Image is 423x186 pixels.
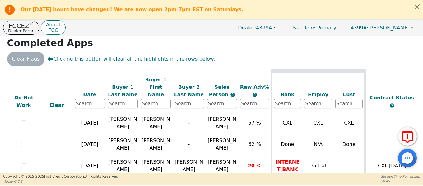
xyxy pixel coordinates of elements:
div: Buyer 2 Last Name [174,84,204,98]
span: [PERSON_NAME] [208,116,236,129]
p: FCCEZ [8,23,34,29]
p: Version 3.2.3 [3,179,119,184]
span: 62 % [248,141,261,147]
div: Do Not Work [9,94,39,109]
td: CXL [272,112,303,134]
td: CXL [303,112,334,134]
button: FCCEZ®Dealer Portal [3,21,39,35]
input: Search... [240,99,269,108]
p: Session Time Remaining: [381,174,420,179]
td: Partial [303,155,334,177]
td: [PERSON_NAME] [106,112,139,134]
button: 4399A:[PERSON_NAME] [344,23,420,33]
span: Sales Person [209,84,230,98]
td: [DATE] [73,134,106,155]
td: [PERSON_NAME] [106,155,139,177]
div: Employ [304,91,332,98]
span: 57 % [248,120,261,126]
td: [DATE] [73,155,106,177]
span: User Role : [290,25,315,31]
button: Close alert [411,0,423,13]
div: Buyer 1 Last Name [108,84,138,98]
td: [PERSON_NAME] [139,134,172,155]
button: Report Error to FCC [398,127,417,146]
span: 4399A [238,25,272,31]
span: [PERSON_NAME] [208,138,236,151]
td: [PERSON_NAME] [106,134,139,155]
td: Done [334,134,365,155]
td: INTERNET BANK [272,155,303,177]
td: - [172,134,205,155]
p: About [46,22,60,27]
input: Search... [335,99,363,108]
button: Dealer:4399A [231,23,282,33]
td: CXL [334,112,365,134]
sup: ® [29,21,34,27]
div: Cust [335,91,363,98]
div: Bank [274,91,301,98]
span: Clicking this button will clear all the highlights in the rows below. [48,55,215,63]
span: Dealer: [238,25,256,31]
span: 4399A: [351,25,368,31]
td: CXL [DATE] [365,155,418,177]
p: Copyright © 2015- 2025 First Credit Corporation. [3,174,119,179]
a: User Role: Primary [284,22,342,34]
div: Clear [42,102,72,109]
input: Search... [141,99,171,108]
td: - [334,155,365,177]
span: Contract Status [370,95,414,101]
div: ALL VALUES ON THIS PAGE ARE UPDATED IN REAL TIME [9,72,269,79]
input: Search... [207,99,237,108]
input: Search... [174,99,204,108]
td: [PERSON_NAME] [172,155,205,177]
td: Done [272,134,303,155]
input: Search... [274,99,301,108]
span: [PERSON_NAME] [208,159,236,172]
b: Our [DATE] hours have changed! We are now open 2pm-7pm EST on Saturdays. [21,7,244,12]
div: Buyer 1 First Name [141,76,171,98]
td: [PERSON_NAME] [139,112,172,134]
button: AboutFCC [41,20,65,35]
p: Primary [284,22,342,34]
td: [DATE] [73,112,106,134]
span: All Rights Reserved. [85,175,119,179]
div: Date [75,91,105,98]
input: Search... [75,99,105,108]
span: 20 % [248,163,262,169]
p: 58:45 [381,179,420,184]
input: Search... [304,99,332,108]
span: Raw Adv% [240,84,269,90]
strong: Completed Apps [7,38,93,48]
td: [PERSON_NAME] [139,155,172,177]
div: VERIFICATION STATUS [274,72,363,79]
input: Search... [108,99,138,108]
p: FCC [46,28,60,33]
span: [PERSON_NAME] [351,25,410,31]
td: - [172,112,205,134]
td: N/A [303,134,334,155]
p: Dealer Portal [8,29,34,33]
